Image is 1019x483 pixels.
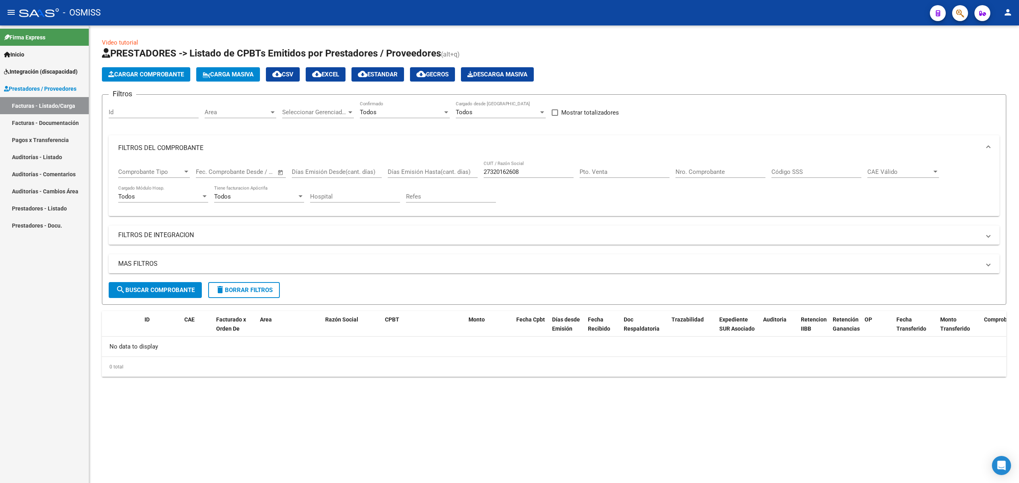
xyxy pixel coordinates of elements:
datatable-header-cell: CPBT [382,311,465,346]
span: ID [144,316,150,323]
span: Buscar Comprobante [116,286,195,294]
span: CAE [184,316,195,323]
span: Todos [360,109,377,116]
button: Gecros [410,67,455,82]
span: Fecha Cpbt [516,316,545,323]
button: CSV [266,67,300,82]
span: Area [260,316,272,323]
span: CSV [272,71,293,78]
span: Auditoria [763,316,787,323]
datatable-header-cell: Retención Ganancias [830,311,861,346]
span: CPBT [385,316,399,323]
datatable-header-cell: Monto Transferido [937,311,981,346]
mat-icon: person [1003,8,1013,17]
button: Open calendar [276,168,285,177]
span: OP [865,316,872,323]
span: Todos [456,109,472,116]
span: Trazabilidad [672,316,704,323]
button: Descarga Masiva [461,67,534,82]
div: No data to display [102,337,1006,356]
mat-expansion-panel-header: MAS FILTROS [109,254,999,273]
input: Fecha fin [235,168,274,175]
span: Descarga Masiva [467,71,527,78]
datatable-header-cell: CAE [181,311,213,346]
datatable-header-cell: Trazabilidad [668,311,716,346]
span: Fecha Transferido [896,316,926,332]
span: - OSMISS [63,4,101,21]
span: Comprobante [984,316,1019,323]
span: Carga Masiva [203,71,254,78]
span: Doc Respaldatoria [624,316,660,332]
span: Mostrar totalizadores [561,108,619,117]
span: Expediente SUR Asociado [719,316,755,332]
span: PRESTADORES -> Listado de CPBTs Emitidos por Prestadores / Proveedores [102,48,441,59]
datatable-header-cell: Retencion IIBB [798,311,830,346]
button: Carga Masiva [196,67,260,82]
span: Borrar Filtros [215,286,273,294]
mat-panel-title: FILTROS DE INTEGRACION [118,231,980,240]
button: EXCEL [306,67,346,82]
span: Todos [214,193,231,200]
span: Retencion IIBB [801,316,827,332]
span: Fecha Recibido [588,316,610,332]
span: Monto Transferido [940,316,970,332]
mat-icon: search [116,285,125,294]
datatable-header-cell: Días desde Emisión [549,311,585,346]
button: Borrar Filtros [208,282,280,298]
datatable-header-cell: ID [141,311,181,346]
span: Firma Express [4,33,45,42]
span: Monto [469,316,485,323]
datatable-header-cell: Fecha Recibido [585,311,621,346]
span: Días desde Emisión [552,316,580,332]
span: Facturado x Orden De [216,316,246,332]
button: Buscar Comprobante [109,282,202,298]
mat-icon: cloud_download [312,69,322,79]
div: 0 total [102,357,1006,377]
mat-icon: cloud_download [416,69,426,79]
datatable-header-cell: OP [861,311,893,346]
span: Cargar Comprobante [108,71,184,78]
span: (alt+q) [441,51,460,58]
datatable-header-cell: Fecha Transferido [893,311,937,346]
h3: Filtros [109,88,136,99]
datatable-header-cell: Expediente SUR Asociado [716,311,760,346]
span: Todos [118,193,135,200]
span: Estandar [358,71,398,78]
mat-panel-title: FILTROS DEL COMPROBANTE [118,144,980,152]
mat-expansion-panel-header: FILTROS DE INTEGRACION [109,226,999,245]
button: Cargar Comprobante [102,67,190,82]
span: Retención Ganancias [833,316,860,332]
mat-expansion-panel-header: FILTROS DEL COMPROBANTE [109,135,999,161]
span: Integración (discapacidad) [4,67,78,76]
datatable-header-cell: Area [257,311,310,346]
mat-icon: delete [215,285,225,294]
datatable-header-cell: Fecha Cpbt [513,311,549,346]
span: Area [205,109,269,116]
mat-icon: menu [6,8,16,17]
button: Estandar [351,67,404,82]
span: Seleccionar Gerenciador [282,109,347,116]
datatable-header-cell: Doc Respaldatoria [621,311,668,346]
datatable-header-cell: Monto [465,311,513,346]
input: Fecha inicio [196,168,228,175]
a: Video tutorial [102,39,138,46]
span: Razón Social [325,316,358,323]
datatable-header-cell: Razón Social [322,311,382,346]
span: EXCEL [312,71,339,78]
app-download-masive: Descarga masiva de comprobantes (adjuntos) [461,67,534,82]
span: Comprobante Tipo [118,168,183,175]
mat-icon: cloud_download [272,69,282,79]
datatable-header-cell: Facturado x Orden De [213,311,257,346]
span: Gecros [416,71,449,78]
span: Prestadores / Proveedores [4,84,76,93]
span: Inicio [4,50,24,59]
div: FILTROS DEL COMPROBANTE [109,161,999,216]
div: Open Intercom Messenger [992,456,1011,475]
datatable-header-cell: Auditoria [760,311,798,346]
mat-panel-title: MAS FILTROS [118,259,980,268]
mat-icon: cloud_download [358,69,367,79]
span: CAE Válido [867,168,932,175]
